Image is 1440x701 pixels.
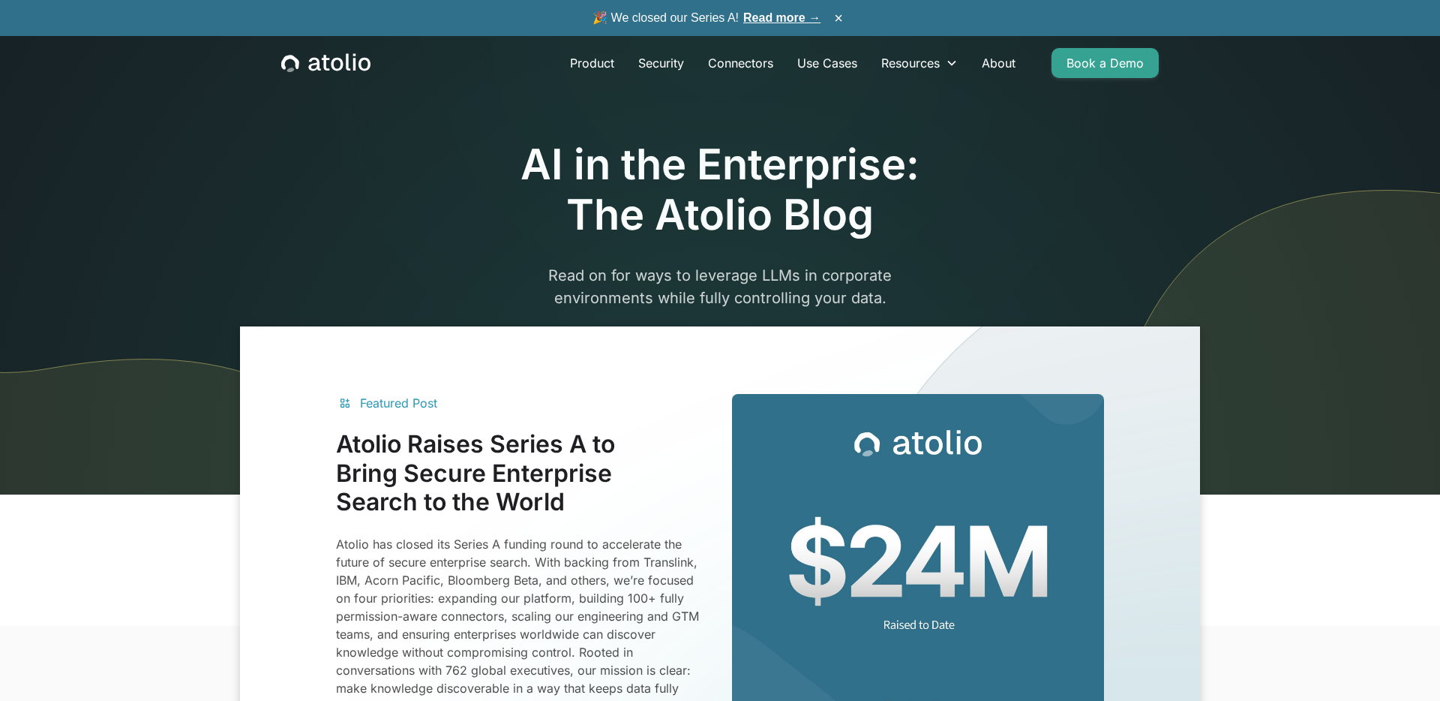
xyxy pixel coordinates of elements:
div: Resources [881,54,940,72]
span: 🎉 We closed our Series A! [592,9,820,27]
a: home [281,53,370,73]
a: Product [558,48,626,78]
a: Book a Demo [1051,48,1159,78]
button: × [829,10,847,26]
a: Read more → [743,11,820,24]
a: About [970,48,1027,78]
a: Use Cases [785,48,869,78]
h1: AI in the Enterprise: The Atolio Blog [432,140,1008,240]
a: Security [626,48,696,78]
div: Resources [869,48,970,78]
div: Featured Post [360,394,437,412]
p: Read on for ways to leverage LLMs in corporate environments while fully controlling your data. [432,264,1008,377]
a: Connectors [696,48,785,78]
h3: Atolio Raises Series A to Bring Secure Enterprise Search to the World [336,430,708,516]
